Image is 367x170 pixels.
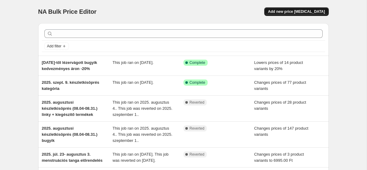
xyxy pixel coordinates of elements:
[42,60,97,71] span: [DATE]-től lézervágott bugyik kedvezményes áron -20%
[190,80,205,85] span: Complete
[42,152,103,163] span: 2025. júl. 23- augusztus 3. menstruációs tanga előrendelés
[113,152,169,163] span: This job ran on [DATE]. This job was reverted on [DATE].
[42,80,99,91] span: 2025. szept. 9. készletkisöprés kategória
[113,80,154,85] span: This job ran on [DATE].
[254,152,304,163] span: Changes prices of 3 product variants to 6995.00 Ft
[42,126,98,143] span: 2025. augusztusi készletkisöprés (08.04-08.31.) bugyik
[254,60,303,71] span: Lowers prices of 14 product variants by 20%
[254,126,308,137] span: Changes prices of 147 product variants
[264,7,328,16] button: Add new price [MEDICAL_DATA]
[254,80,306,91] span: Changes prices of 77 product variants
[113,60,154,65] span: This job ran on [DATE].
[47,44,61,49] span: Add filter
[268,9,325,14] span: Add new price [MEDICAL_DATA]
[190,126,205,131] span: Reverted
[38,8,97,15] span: NA Bulk Price Editor
[113,100,172,117] span: This job ran on 2025. augusztus 4.. This job was reverted on 2025. szeptember 1..
[113,126,172,143] span: This job ran on 2025. augusztus 4.. This job was reverted on 2025. szeptember 1..
[44,42,69,50] button: Add filter
[190,152,205,157] span: Reverted
[42,100,98,117] span: 2025. augusztusi készletkisöprés (08.04-08.31.) linky + kiegészítő termékek
[190,100,205,105] span: Reverted
[190,60,205,65] span: Complete
[254,100,306,111] span: Changes prices of 28 product variants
